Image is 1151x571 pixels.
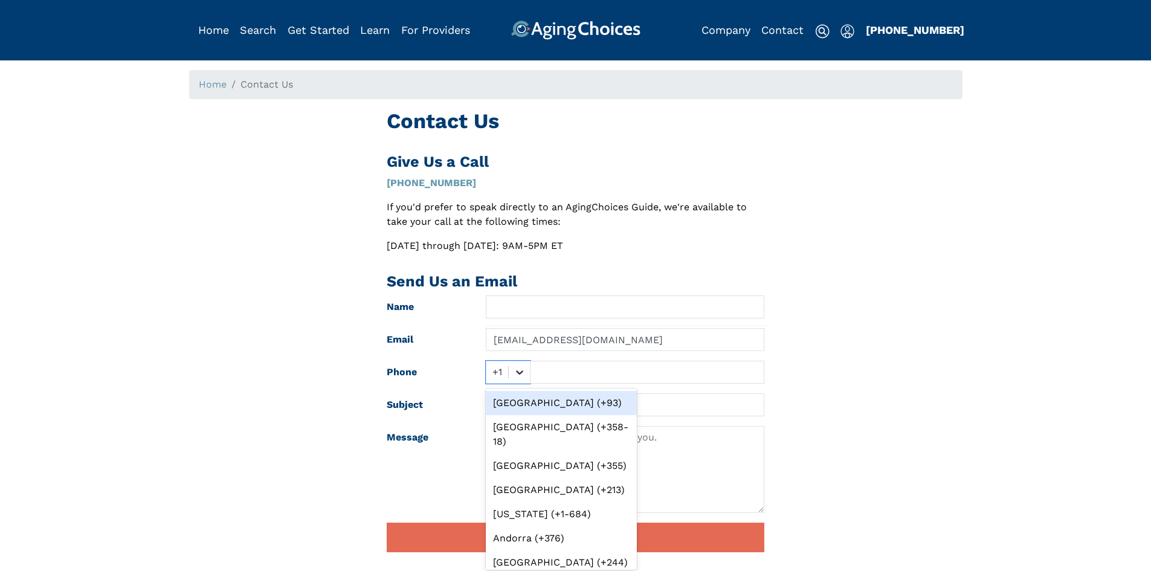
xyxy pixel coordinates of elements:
[840,21,854,40] div: Popover trigger
[288,24,349,36] a: Get Started
[387,239,764,253] p: [DATE] through [DATE]: 9AM-5PM ET
[378,393,477,416] label: Subject
[387,153,764,171] h2: Give Us a Call
[387,273,764,291] h2: Send Us an Email
[486,415,637,454] div: [GEOGRAPHIC_DATA] (+358-18)
[378,328,477,351] label: Email
[387,177,476,189] a: [PHONE_NUMBER]
[866,24,964,36] a: [PHONE_NUMBER]
[840,24,854,39] img: user-icon.svg
[486,478,637,502] div: [GEOGRAPHIC_DATA] (+213)
[486,454,637,478] div: [GEOGRAPHIC_DATA] (+355)
[378,361,477,384] label: Phone
[511,21,640,40] img: AgingChoices
[387,523,764,552] button: Submit
[486,502,637,526] div: [US_STATE] (+1-684)
[240,21,276,40] div: Popover trigger
[486,526,637,550] div: Andorra (+376)
[387,200,764,229] p: If you'd prefer to speak directly to an AgingChoices Guide, we're available to take your call at ...
[387,109,764,134] h1: Contact Us
[761,24,804,36] a: Contact
[198,24,229,36] a: Home
[189,70,962,99] nav: breadcrumb
[486,391,637,415] div: [GEOGRAPHIC_DATA] (+93)
[240,79,293,90] span: Contact Us
[401,24,470,36] a: For Providers
[815,24,830,39] img: search-icon.svg
[378,295,477,318] label: Name
[240,24,276,36] a: Search
[199,79,227,90] a: Home
[378,426,477,513] label: Message
[701,24,750,36] a: Company
[360,24,390,36] a: Learn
